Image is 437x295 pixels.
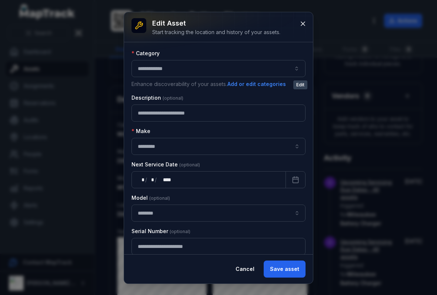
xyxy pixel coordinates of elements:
[152,29,280,36] div: Start tracking the location and history of your assets.
[131,127,150,135] label: Make
[131,205,306,222] input: asset-edit:cf[15485646-641d-4018-a890-10f5a66d77ec]-label
[131,50,160,57] label: Category
[138,176,145,183] div: day,
[131,94,183,102] label: Description
[152,18,280,29] h3: Edit asset
[145,176,148,183] div: /
[148,176,155,183] div: month,
[155,176,157,183] div: /
[131,194,170,202] label: Model
[229,261,261,278] button: Cancel
[131,138,306,155] input: asset-edit:cf[9e2fc107-2520-4a87-af5f-f70990c66785]-label
[264,261,306,278] button: Save asset
[227,80,286,88] button: Add or edit categories
[293,80,307,89] span: Edit
[131,161,200,168] label: Next Service Date
[157,176,171,183] div: year,
[131,80,306,88] p: Enhance discoverability of your assets.
[286,171,306,188] button: Calendar
[131,228,190,235] label: Serial Number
